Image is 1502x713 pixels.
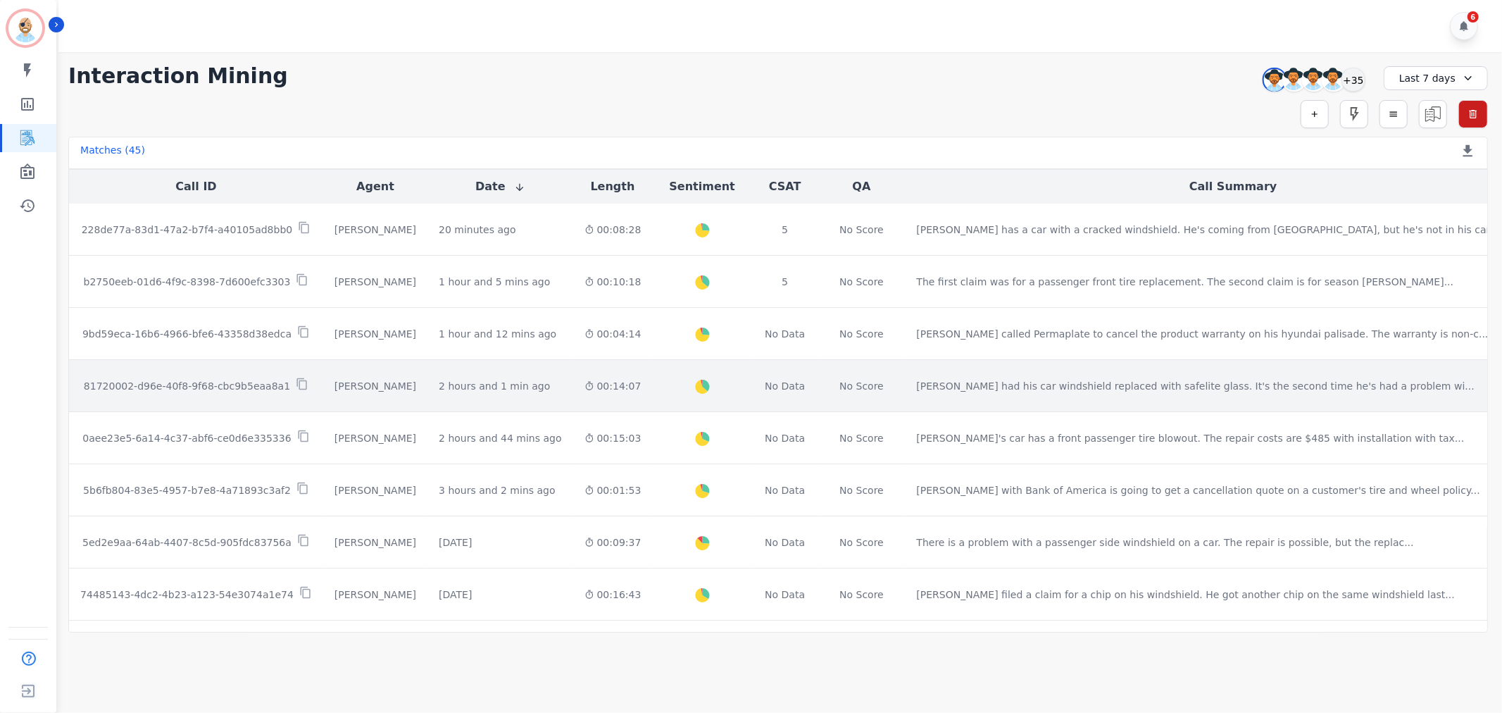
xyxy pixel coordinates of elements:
[439,535,472,550] div: [DATE]
[82,327,292,341] p: 9bd59eca-16b6-4966-bfe6-43358d38edca
[83,483,291,497] p: 5b6fb804-83e5-4957-b7e8-4a71893c3af2
[839,223,884,237] div: No Score
[334,275,416,289] div: [PERSON_NAME]
[334,379,416,393] div: [PERSON_NAME]
[334,223,416,237] div: [PERSON_NAME]
[917,379,1475,393] div: [PERSON_NAME] had his car windshield replaced with safelite glass. It's the second time he's had ...
[584,431,642,445] div: 00:15:03
[839,379,884,393] div: No Score
[763,535,807,550] div: No Data
[334,431,416,445] div: [PERSON_NAME]
[839,431,884,445] div: No Score
[839,275,884,289] div: No Score
[917,275,1454,289] div: The first claim was for a passenger front tire replacement. The second claim is for season [PERSO...
[584,535,642,550] div: 00:09:37
[917,535,1414,550] div: There is a problem with a passenger side windshield on a car. The repair is possible, but the rep...
[356,178,394,195] button: Agent
[439,275,550,289] div: 1 hour and 5 mins ago
[1341,68,1365,92] div: +35
[439,431,561,445] div: 2 hours and 44 mins ago
[82,223,293,237] p: 228de77a-83d1-47a2-b7f4-a40105ad8bb0
[763,379,807,393] div: No Data
[80,588,294,602] p: 74485143-4dc2-4b23-a123-54e3074a1e74
[68,63,288,89] h1: Interaction Mining
[334,535,416,550] div: [PERSON_NAME]
[584,327,642,341] div: 00:04:14
[853,178,871,195] button: QA
[82,535,292,550] p: 5ed2e9aa-64ab-4407-8c5d-905fdc83756a
[763,431,807,445] div: No Data
[1189,178,1277,195] button: Call Summary
[839,327,884,341] div: No Score
[439,223,515,237] div: 20 minutes ago
[84,379,290,393] p: 81720002-d96e-40f8-9f68-cbc9b5eaa8a1
[584,483,642,497] div: 00:01:53
[175,178,216,195] button: Call ID
[769,178,801,195] button: CSAT
[8,11,42,45] img: Bordered avatar
[439,588,472,602] div: [DATE]
[839,588,884,602] div: No Score
[917,483,1480,497] div: [PERSON_NAME] with Bank of America is going to get a cancellation quote on a customer's tire and ...
[475,178,525,195] button: Date
[439,483,556,497] div: 3 hours and 2 mins ago
[763,223,807,237] div: 5
[763,483,807,497] div: No Data
[917,431,1465,445] div: [PERSON_NAME]'s car has a front passenger tire blowout. The repair costs are $485 with installati...
[763,327,807,341] div: No Data
[334,483,416,497] div: [PERSON_NAME]
[334,327,416,341] div: [PERSON_NAME]
[763,588,807,602] div: No Data
[82,431,291,445] p: 0aee23e5-6a14-4c37-abf6-ce0d6e335336
[84,275,291,289] p: b2750eeb-01d6-4f9c-8398-7d600efc3303
[439,327,556,341] div: 1 hour and 12 mins ago
[1467,11,1479,23] div: 6
[439,379,550,393] div: 2 hours and 1 min ago
[1384,66,1488,90] div: Last 7 days
[584,275,642,289] div: 00:10:18
[839,483,884,497] div: No Score
[334,588,416,602] div: [PERSON_NAME]
[584,588,642,602] div: 00:16:43
[591,178,635,195] button: Length
[584,223,642,237] div: 00:08:28
[917,588,1455,602] div: [PERSON_NAME] filed a claim for a chip on his windshield. He got another chip on the same windshi...
[584,379,642,393] div: 00:14:07
[669,178,734,195] button: Sentiment
[839,535,884,550] div: No Score
[763,275,807,289] div: 5
[80,143,145,163] div: Matches ( 45 )
[917,327,1489,341] div: [PERSON_NAME] called Permaplate to cancel the product warranty on his hyundai palisade. The warra...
